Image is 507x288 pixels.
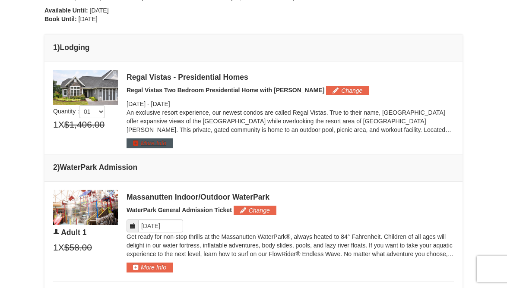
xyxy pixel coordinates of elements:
[151,100,170,107] span: [DATE]
[127,138,173,148] button: More Info
[127,263,173,272] button: More Info
[53,190,118,225] img: 6619917-1403-22d2226d.jpg
[147,100,149,107] span: -
[127,100,146,107] span: [DATE]
[90,7,109,14] span: [DATE]
[127,108,454,134] p: An exclusive resort experience, our newest condos are called Regal Vistas. True to their name, [G...
[127,232,454,258] p: Get ready for non-stop thrills at the Massanutten WaterPark®, always heated to 84° Fahrenheit. Ch...
[57,43,60,52] span: )
[44,16,77,22] strong: Book Until:
[44,7,88,14] strong: Available Until:
[53,163,454,172] h4: 2 WaterPark Admission
[234,206,276,215] button: Change
[64,241,92,254] span: $58.00
[64,118,105,131] span: $1,406.00
[57,163,60,172] span: )
[326,86,369,95] button: Change
[127,73,454,81] div: Regal Vistas - Presidential Homes
[61,228,86,237] span: Adult 1
[127,87,324,94] span: Regal Vistas Two Bedroom Presidential Home with [PERSON_NAME]
[53,43,454,52] h4: 1 Lodging
[53,241,58,254] span: 1
[58,118,64,131] span: X
[127,207,232,213] span: WaterPark General Admission Ticket
[53,108,105,115] span: Quantity :
[79,16,98,22] span: [DATE]
[53,118,58,131] span: 1
[53,70,118,105] img: 19218991-1-902409a9.jpg
[127,193,454,201] div: Massanutten Indoor/Outdoor WaterPark
[58,241,64,254] span: X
